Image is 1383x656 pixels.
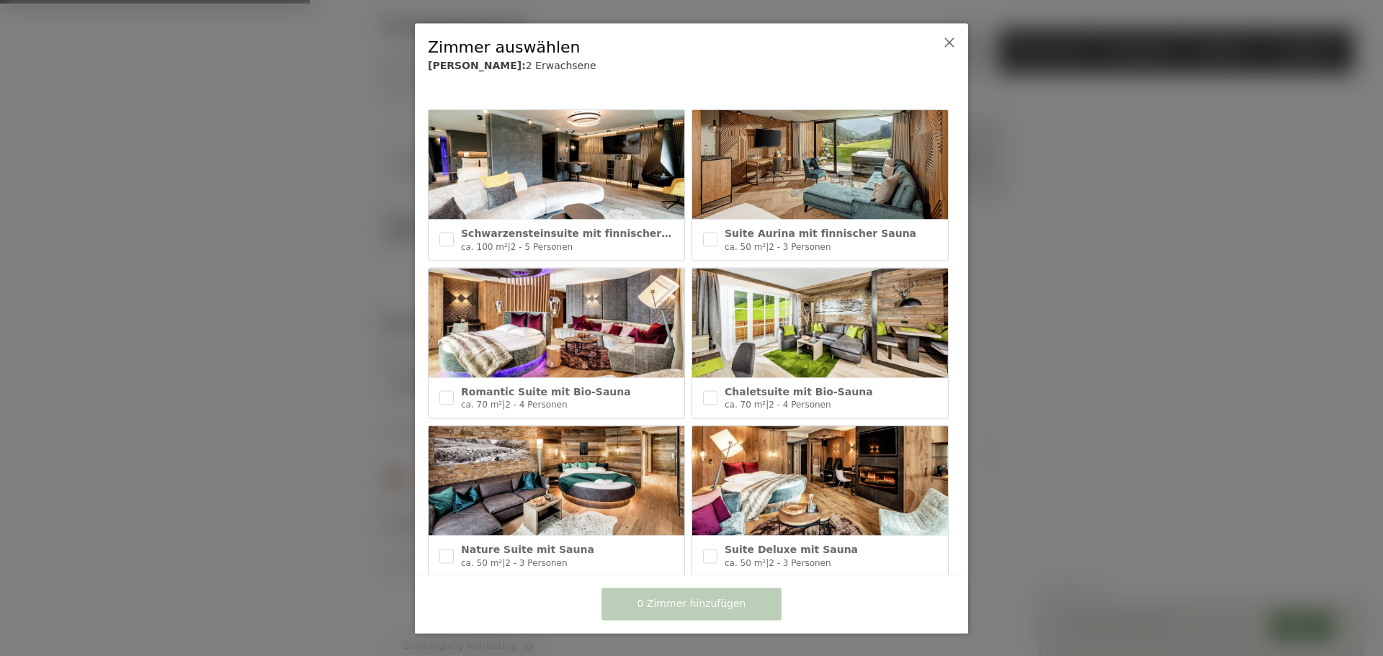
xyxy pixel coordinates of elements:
[692,110,948,220] img: Suite Aurina mit finnischer Sauna
[461,544,594,555] span: Nature Suite mit Sauna
[461,385,631,397] span: Romantic Suite mit Bio-Sauna
[769,241,831,251] span: 2 - 3 Personen
[725,241,766,251] span: ca. 50 m²
[769,400,831,410] span: 2 - 4 Personen
[461,241,508,251] span: ca. 100 m²
[725,228,916,239] span: Suite Aurina mit finnischer Sauna
[511,241,573,251] span: 2 - 5 Personen
[766,241,769,251] span: |
[505,400,567,410] span: 2 - 4 Personen
[461,228,700,239] span: Schwarzensteinsuite mit finnischer Sauna
[428,36,910,58] div: Zimmer auswählen
[766,557,769,567] span: |
[429,268,684,377] img: Romantic Suite mit Bio-Sauna
[725,544,858,555] span: Suite Deluxe mit Sauna
[526,60,596,71] span: 2 Erwachsene
[769,557,831,567] span: 2 - 3 Personen
[725,385,873,397] span: Chaletsuite mit Bio-Sauna
[766,400,769,410] span: |
[725,400,766,410] span: ca. 70 m²
[429,110,684,220] img: Schwarzensteinsuite mit finnischer Sauna
[461,557,502,567] span: ca. 50 m²
[692,268,948,377] img: Chaletsuite mit Bio-Sauna
[428,60,526,71] b: [PERSON_NAME]:
[429,426,684,536] img: Nature Suite mit Sauna
[505,557,567,567] span: 2 - 3 Personen
[725,557,766,567] span: ca. 50 m²
[508,241,511,251] span: |
[502,400,505,410] span: |
[461,400,502,410] span: ca. 70 m²
[502,557,505,567] span: |
[692,426,948,536] img: Suite Deluxe mit Sauna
